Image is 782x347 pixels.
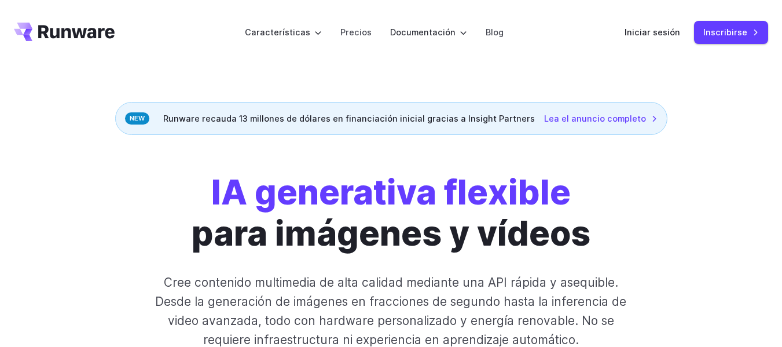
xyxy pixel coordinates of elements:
font: Blog [486,27,504,37]
font: para imágenes y vídeos [192,213,590,254]
font: Iniciar sesión [625,27,680,37]
font: Precios [340,27,372,37]
font: Características [245,27,310,37]
font: IA generativa flexible [211,171,571,213]
a: Inscribirse [694,21,768,43]
a: Iniciar sesión [625,25,680,39]
font: Documentación [390,27,456,37]
a: Blog [486,25,504,39]
a: Lea el anuncio completo [544,112,658,125]
font: Inscribirse [703,27,747,37]
a: Precios [340,25,372,39]
a: Ir a / [14,23,115,41]
font: Lea el anuncio completo [544,114,646,123]
font: Runware recauda 13 millones de dólares en financiación inicial gracias a Insight Partners [163,114,535,123]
